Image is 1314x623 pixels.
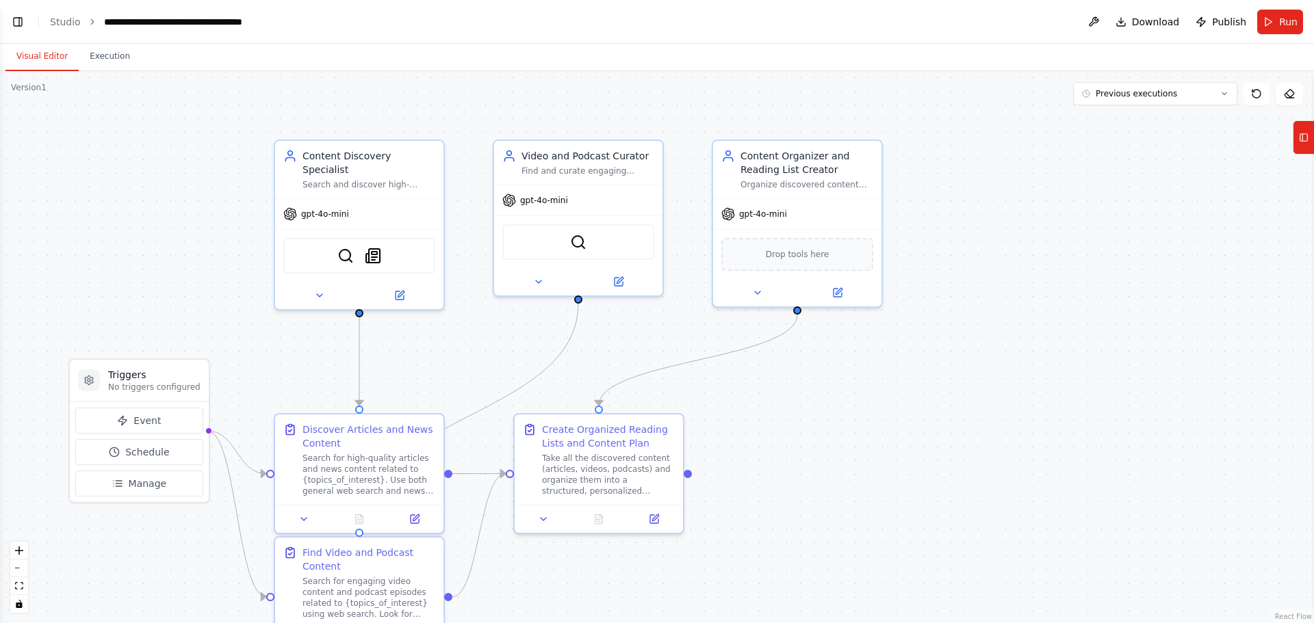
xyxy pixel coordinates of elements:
[1096,88,1177,99] span: Previous executions
[493,140,664,297] div: Video and Podcast CuratorFind and curate engaging videos and podcast content related to {topics_o...
[1275,613,1312,620] a: React Flow attribution
[337,248,354,264] img: SerperDevTool
[79,42,141,71] button: Execution
[521,149,654,163] div: Video and Podcast Curator
[1212,15,1246,29] span: Publish
[766,248,829,261] span: Drop tools here
[580,274,657,290] button: Open in side panel
[75,408,203,434] button: Event
[1073,82,1237,105] button: Previous executions
[10,542,28,613] div: React Flow controls
[133,414,161,427] span: Event
[302,576,435,620] div: Search for engaging video content and podcast episodes related to {topics_of_interest} using web ...
[11,82,47,93] div: Version 1
[542,423,675,450] div: Create Organized Reading Lists and Content Plan
[592,315,804,406] g: Edge from b10d6959-9da2-4b91-98a3-888145514279 to 520a7428-836c-4b5a-a822-6d3f11007e05
[1279,15,1298,29] span: Run
[361,287,438,304] button: Open in side panel
[68,358,210,503] div: TriggersNo triggers configuredEventScheduleManage
[50,15,284,29] nav: breadcrumb
[8,12,27,31] button: Show left sidebar
[207,424,266,481] g: Edge from triggers to 57db95fc-6da6-4476-a5b1-849cbce0ba31
[10,595,28,613] button: toggle interactivity
[513,413,684,534] div: Create Organized Reading Lists and Content PlanTake all the discovered content (articles, videos,...
[108,382,201,393] p: No triggers configured
[302,453,435,496] div: Search for high-quality articles and news content related to {topics_of_interest}. Use both gener...
[1132,15,1180,29] span: Download
[740,179,873,190] div: Organize discovered content into structured categories, create personalized reading lists based o...
[1190,10,1252,34] button: Publish
[302,546,435,573] div: Find Video and Podcast Content
[301,209,349,220] span: gpt-4o-mini
[75,470,203,496] button: Manage
[740,149,873,176] div: Content Organizer and Reading List Creator
[570,234,587,250] img: SerperDevTool
[1110,10,1185,34] button: Download
[129,477,167,490] span: Manage
[274,413,445,534] div: Discover Articles and News ContentSearch for high-quality articles and news content related to {t...
[352,304,366,406] g: Edge from b4c9f480-fa3b-4eb2-866a-9717abb69c18 to 57db95fc-6da6-4476-a5b1-849cbce0ba31
[391,511,438,527] button: Open in side panel
[1257,10,1303,34] button: Run
[712,140,883,308] div: Content Organizer and Reading List CreatorOrganize discovered content into structured categories,...
[10,577,28,595] button: fit view
[125,445,169,459] span: Schedule
[75,439,203,465] button: Schedule
[365,248,381,264] img: SerplyNewsSearchTool
[521,165,654,176] div: Find and curate engaging videos and podcast content related to {topics_of_interest}, focusing on ...
[799,284,876,301] button: Open in side panel
[10,559,28,577] button: zoom out
[452,467,506,604] g: Edge from 31dd9505-87ca-4857-b38c-b0ed72a83b2e to 520a7428-836c-4b5a-a822-6d3f11007e05
[302,179,435,190] div: Search and discover high-quality articles, news, and web content related to {topics_of_interest} ...
[5,42,79,71] button: Visual Editor
[630,511,678,527] button: Open in side panel
[331,511,389,527] button: No output available
[274,140,445,310] div: Content Discovery SpecialistSearch and discover high-quality articles, news, and web content rela...
[207,424,266,604] g: Edge from triggers to 31dd9505-87ca-4857-b38c-b0ed72a83b2e
[352,304,585,529] g: Edge from f99c1bbb-6451-4483-8b83-81c255112a6c to 31dd9505-87ca-4857-b38c-b0ed72a83b2e
[302,149,435,176] div: Content Discovery Specialist
[10,542,28,559] button: zoom in
[50,16,81,27] a: Studio
[739,209,787,220] span: gpt-4o-mini
[570,511,628,527] button: No output available
[520,195,568,206] span: gpt-4o-mini
[302,423,435,450] div: Discover Articles and News Content
[108,368,201,382] h3: Triggers
[452,467,506,481] g: Edge from 57db95fc-6da6-4476-a5b1-849cbce0ba31 to 520a7428-836c-4b5a-a822-6d3f11007e05
[542,453,675,496] div: Take all the discovered content (articles, videos, podcasts) and organize them into a structured,...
